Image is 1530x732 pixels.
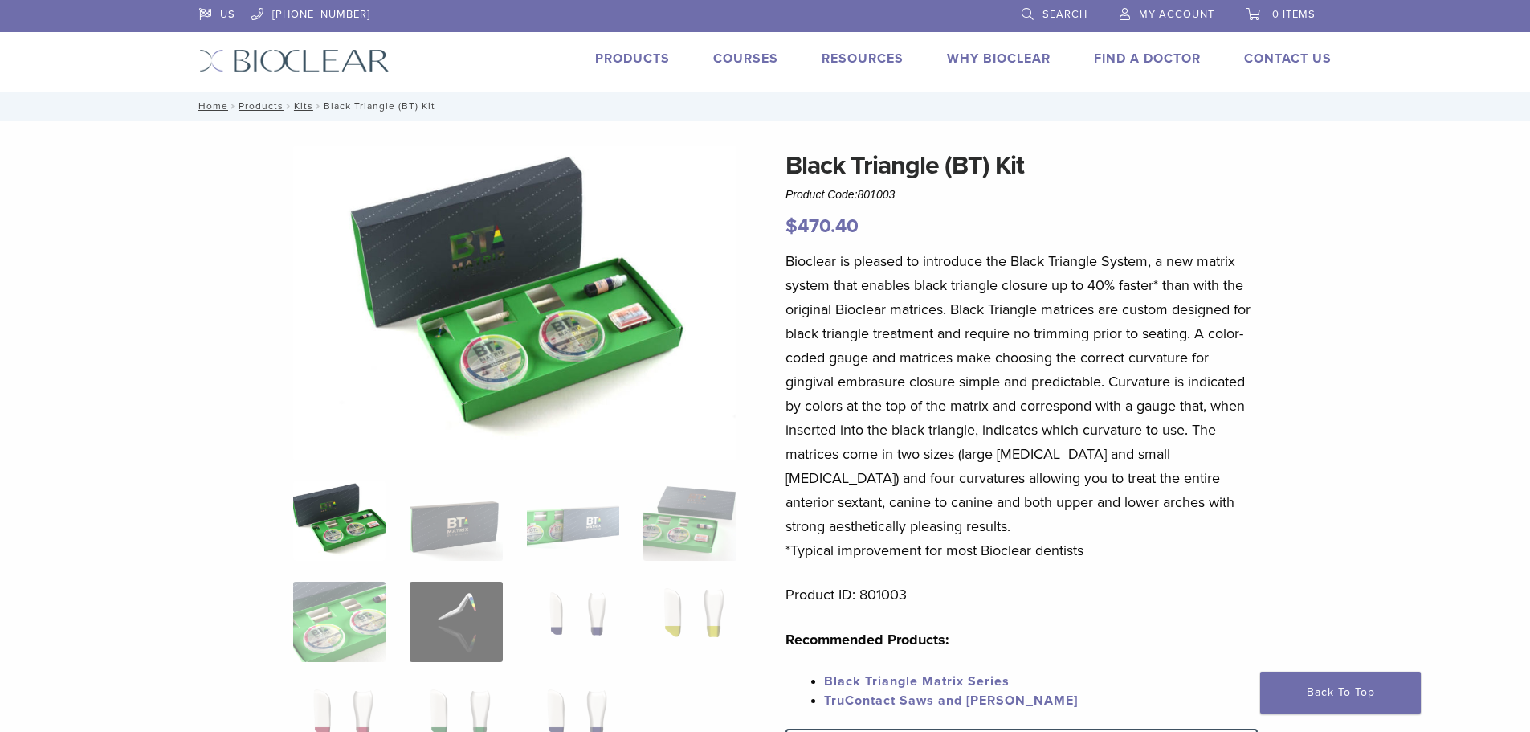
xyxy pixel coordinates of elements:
[785,249,1258,562] p: Bioclear is pleased to introduce the Black Triangle System, a new matrix system that enables blac...
[1042,8,1087,21] span: Search
[199,49,390,72] img: Bioclear
[527,481,619,561] img: Black Triangle (BT) Kit - Image 3
[713,51,778,67] a: Courses
[194,100,228,112] a: Home
[1244,51,1332,67] a: Contact Us
[293,146,736,460] img: Intro Black Triangle Kit-6 - Copy
[785,631,949,648] strong: Recommended Products:
[228,102,239,110] span: /
[824,693,1078,709] a: TruContact Saws and [PERSON_NAME]
[824,673,1010,689] a: Black Triangle Matrix Series
[1094,51,1201,67] a: Find A Doctor
[643,481,736,561] img: Black Triangle (BT) Kit - Image 4
[313,102,324,110] span: /
[239,100,284,112] a: Products
[595,51,670,67] a: Products
[947,51,1051,67] a: Why Bioclear
[293,582,386,662] img: Black Triangle (BT) Kit - Image 5
[293,481,386,561] img: Intro-Black-Triangle-Kit-6-Copy-e1548792917662-324x324.jpg
[643,582,736,662] img: Black Triangle (BT) Kit - Image 8
[1272,8,1316,21] span: 0 items
[410,481,502,561] img: Black Triangle (BT) Kit - Image 2
[785,583,1258,607] p: Product ID: 801003
[527,582,619,662] img: Black Triangle (BT) Kit - Image 7
[785,146,1258,185] h1: Black Triangle (BT) Kit
[187,92,1344,121] nav: Black Triangle (BT) Kit
[785,215,798,238] span: $
[858,188,896,201] span: 801003
[822,51,904,67] a: Resources
[410,582,502,662] img: Black Triangle (BT) Kit - Image 6
[1139,8,1214,21] span: My Account
[1260,672,1421,714] a: Back To Top
[785,188,895,201] span: Product Code:
[294,100,313,112] a: Kits
[785,215,859,238] bdi: 470.40
[284,102,294,110] span: /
